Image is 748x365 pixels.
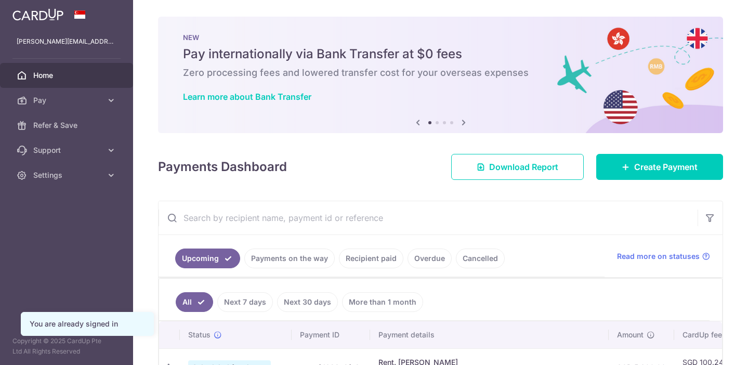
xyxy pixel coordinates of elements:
h6: Zero processing fees and lowered transfer cost for your overseas expenses [183,67,698,79]
p: [PERSON_NAME][EMAIL_ADDRESS][PERSON_NAME][DOMAIN_NAME] [17,36,116,47]
a: Next 30 days [277,292,338,312]
img: CardUp [12,8,63,21]
a: Payments on the way [244,249,335,268]
span: CardUp fee [683,330,722,340]
a: Next 7 days [217,292,273,312]
span: Home [33,70,102,81]
span: Settings [33,170,102,180]
a: Overdue [408,249,452,268]
span: Download Report [489,161,558,173]
img: Bank transfer banner [158,17,723,133]
span: Refer & Save [33,120,102,131]
a: Recipient paid [339,249,403,268]
p: NEW [183,33,698,42]
a: Upcoming [175,249,240,268]
h5: Pay internationally via Bank Transfer at $0 fees [183,46,698,62]
a: Cancelled [456,249,505,268]
th: Payment ID [292,321,370,348]
a: More than 1 month [342,292,423,312]
span: Amount [617,330,644,340]
a: All [176,292,213,312]
div: You are already signed in [30,319,145,329]
a: Download Report [451,154,584,180]
span: Pay [33,95,102,106]
span: Support [33,145,102,155]
span: Create Payment [634,161,698,173]
h4: Payments Dashboard [158,158,287,176]
input: Search by recipient name, payment id or reference [159,201,698,234]
a: Read more on statuses [617,251,710,262]
a: Create Payment [596,154,723,180]
th: Payment details [370,321,609,348]
a: Learn more about Bank Transfer [183,92,311,102]
span: Read more on statuses [617,251,700,262]
span: Status [188,330,211,340]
